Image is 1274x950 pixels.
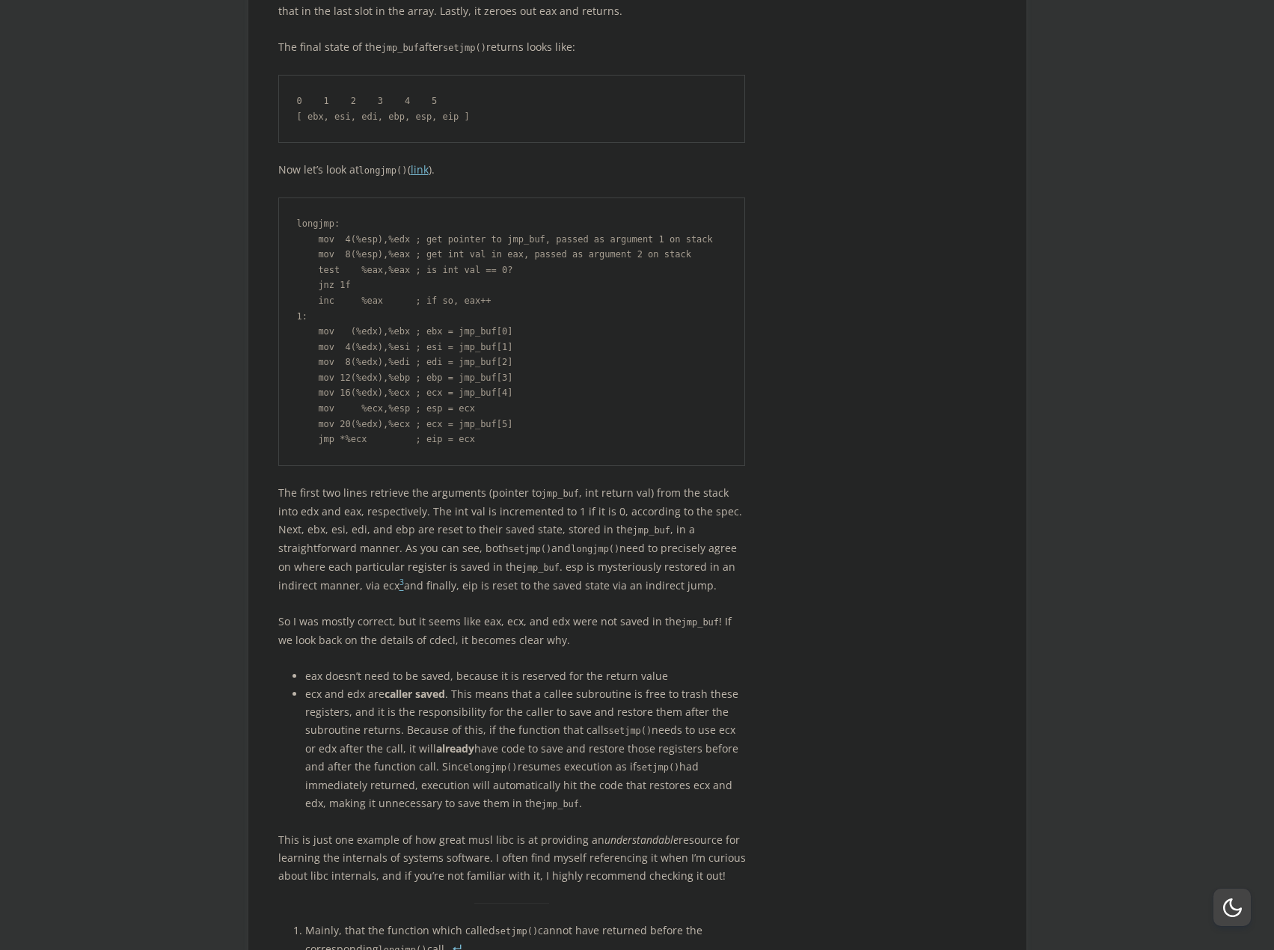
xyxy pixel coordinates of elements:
code: setjmp() [637,762,680,773]
li: eax doesn’t need to be saved, because it is reserved for the return value [305,667,746,685]
code: setjmp() [509,544,552,554]
pre: longjmp: mov 4(%esp),%edx ; get pointer to jmp_buf, passed as argument 1 on stack mov 8(%esp),%ea... [278,197,746,465]
code: jmp_buf [542,488,580,499]
a: link [411,162,429,177]
pre: 0 1 2 3 4 5 [ ebx, esi, edi, ebp, esp, eip ] [278,75,746,143]
code: jmp_buf [382,43,420,53]
code: longjmp() [359,165,408,176]
p: So I was mostly correct, but it seems like eax, ecx, and edx were not saved in the ! If we look b... [278,613,746,649]
a: 3 [399,578,404,592]
strong: already [436,741,474,756]
code: longjmp() [469,762,518,773]
sup: 3 [399,577,404,587]
code: setjmp() [495,926,539,937]
p: This is just one example of how great musl libc is at providing an resource for learning the inte... [278,831,746,885]
code: jmp_buf [682,617,720,628]
em: understandable [604,833,679,847]
code: setjmp() [609,726,652,736]
p: Now let’s look at ( ). [278,161,746,180]
code: jmp_buf [542,799,580,809]
code: longjmp() [571,544,619,554]
p: The final state of the after returns looks like: [278,38,746,57]
code: setjmp() [443,43,486,53]
p: The first two lines retrieve the arguments (pointer to , int return val) from the stack into edx ... [278,484,746,595]
li: ecx and edx are . This means that a callee subroutine is free to trash these registers, and it is... [305,685,746,813]
code: jmp_buf [633,525,671,536]
code: jmp_buf [522,563,560,573]
strong: caller saved [385,687,445,701]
